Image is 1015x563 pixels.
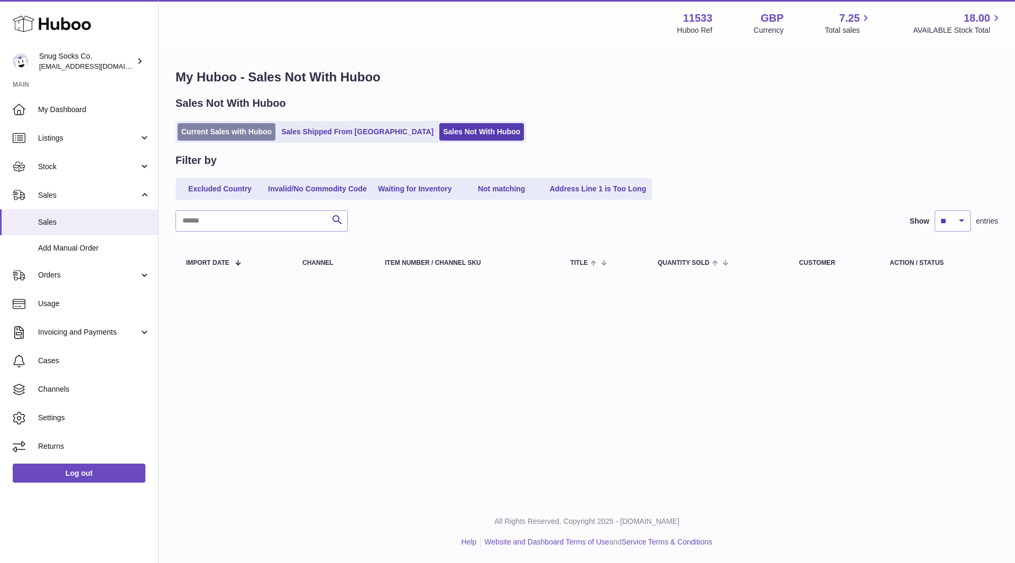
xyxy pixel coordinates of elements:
[890,260,988,266] div: Action / Status
[459,180,544,198] a: Not matching
[38,217,150,227] span: Sales
[38,162,139,172] span: Stock
[176,153,217,168] h2: Filter by
[38,356,150,366] span: Cases
[38,105,150,115] span: My Dashboard
[481,537,712,547] li: and
[38,299,150,309] span: Usage
[385,260,549,266] div: Item Number / Channel SKU
[176,96,286,110] h2: Sales Not With Huboo
[278,123,437,141] a: Sales Shipped From [GEOGRAPHIC_DATA]
[39,51,134,71] div: Snug Socks Co.
[38,327,139,337] span: Invoicing and Payments
[913,11,1002,35] a: 18.00 AVAILABLE Stock Total
[176,69,998,86] h1: My Huboo - Sales Not With Huboo
[13,464,145,483] a: Log out
[167,516,1007,527] p: All Rights Reserved. Copyright 2025 - [DOMAIN_NAME]
[658,260,709,266] span: Quantity Sold
[484,538,609,546] a: Website and Dashboard Terms of Use
[373,180,457,198] a: Waiting for Inventory
[546,180,650,198] a: Address Line 1 is Too Long
[178,123,275,141] a: Current Sales with Huboo
[910,216,929,226] label: Show
[38,413,150,423] span: Settings
[462,538,477,546] a: Help
[38,190,139,200] span: Sales
[570,260,588,266] span: Title
[622,538,713,546] a: Service Terms & Conditions
[761,11,783,25] strong: GBP
[38,441,150,451] span: Returns
[825,25,872,35] span: Total sales
[38,133,139,143] span: Listings
[754,25,784,35] div: Currency
[825,11,872,35] a: 7.25 Total sales
[264,180,371,198] a: Invalid/No Commodity Code
[13,53,29,69] img: info@snugsocks.co.uk
[178,180,262,198] a: Excluded Country
[38,243,150,253] span: Add Manual Order
[38,270,139,280] span: Orders
[964,11,990,25] span: 18.00
[39,62,155,70] span: [EMAIL_ADDRESS][DOMAIN_NAME]
[439,123,524,141] a: Sales Not With Huboo
[186,260,229,266] span: Import date
[976,216,998,226] span: entries
[38,384,150,394] span: Channels
[683,11,713,25] strong: 11533
[302,260,364,266] div: Channel
[913,25,1002,35] span: AVAILABLE Stock Total
[799,260,869,266] div: Customer
[839,11,860,25] span: 7.25
[677,25,713,35] div: Huboo Ref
